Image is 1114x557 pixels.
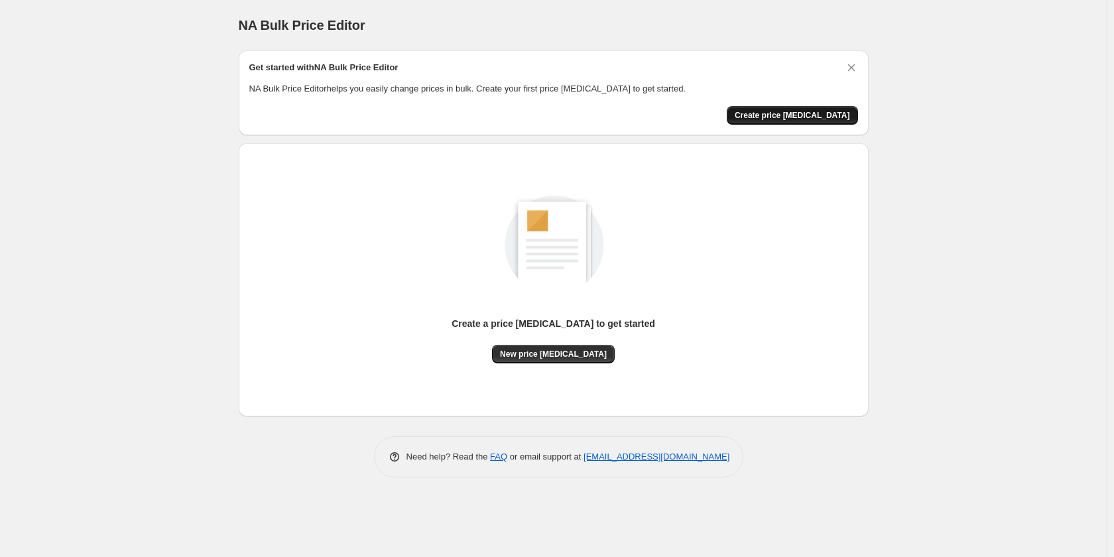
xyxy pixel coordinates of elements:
h2: Get started with NA Bulk Price Editor [249,61,399,74]
span: Create price [MEDICAL_DATA] [735,110,850,121]
p: NA Bulk Price Editor helps you easily change prices in bulk. Create your first price [MEDICAL_DAT... [249,82,858,95]
a: [EMAIL_ADDRESS][DOMAIN_NAME] [584,452,729,462]
button: Dismiss card [845,61,858,74]
button: Create price change job [727,106,858,125]
span: NA Bulk Price Editor [239,18,365,32]
a: FAQ [490,452,507,462]
span: New price [MEDICAL_DATA] [500,349,607,359]
span: Need help? Read the [406,452,491,462]
span: or email support at [507,452,584,462]
p: Create a price [MEDICAL_DATA] to get started [452,317,655,330]
button: New price [MEDICAL_DATA] [492,345,615,363]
